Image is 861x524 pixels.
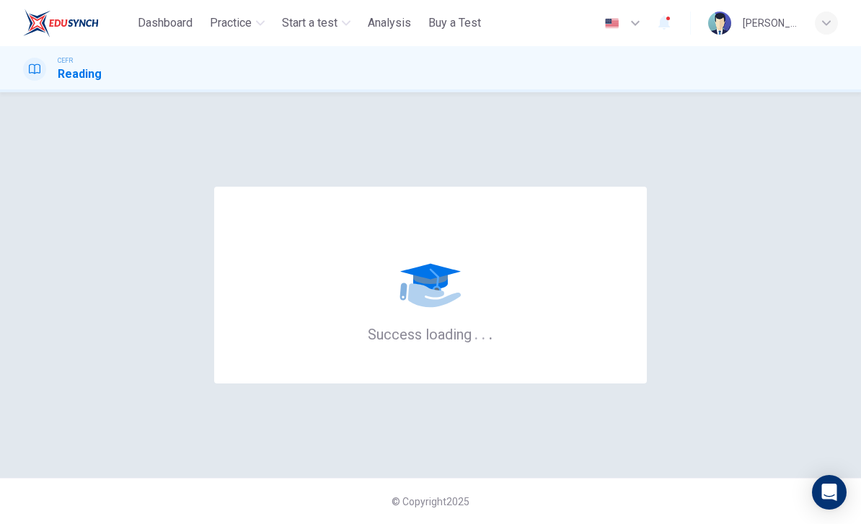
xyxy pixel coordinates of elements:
[481,321,486,345] h6: .
[428,14,481,32] span: Buy a Test
[276,10,356,36] button: Start a test
[368,324,493,343] h6: Success loading
[812,475,847,510] div: Open Intercom Messenger
[423,10,487,36] button: Buy a Test
[474,321,479,345] h6: .
[603,18,621,29] img: en
[204,10,270,36] button: Practice
[23,9,99,37] img: ELTC logo
[58,66,102,83] h1: Reading
[362,10,417,36] button: Analysis
[132,10,198,36] button: Dashboard
[138,14,193,32] span: Dashboard
[210,14,252,32] span: Practice
[743,14,798,32] div: [PERSON_NAME]
[488,321,493,345] h6: .
[282,14,337,32] span: Start a test
[368,14,411,32] span: Analysis
[392,496,469,507] span: © Copyright 2025
[23,9,132,37] a: ELTC logo
[58,55,73,66] span: CEFR
[708,12,731,35] img: Profile picture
